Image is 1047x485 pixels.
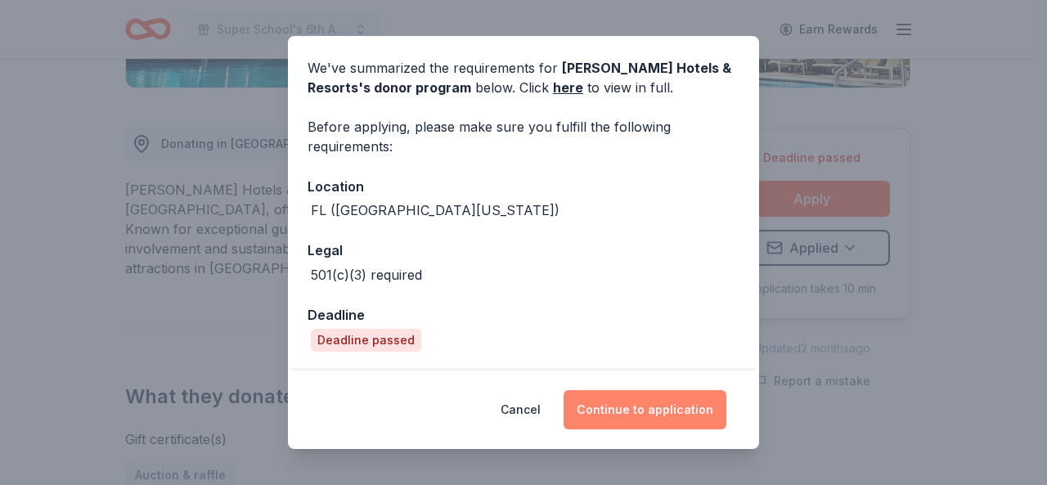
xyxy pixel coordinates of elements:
div: Deadline [308,304,739,326]
div: Location [308,176,739,197]
div: 501(c)(3) required [311,265,422,285]
div: Before applying, please make sure you fulfill the following requirements: [308,117,739,156]
div: Deadline passed [311,329,421,352]
button: Continue to application [564,390,726,429]
div: We've summarized the requirements for below. Click to view in full. [308,58,739,97]
button: Cancel [501,390,541,429]
div: Legal [308,240,739,261]
a: here [553,78,583,97]
div: FL ([GEOGRAPHIC_DATA][US_STATE]) [311,200,559,220]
